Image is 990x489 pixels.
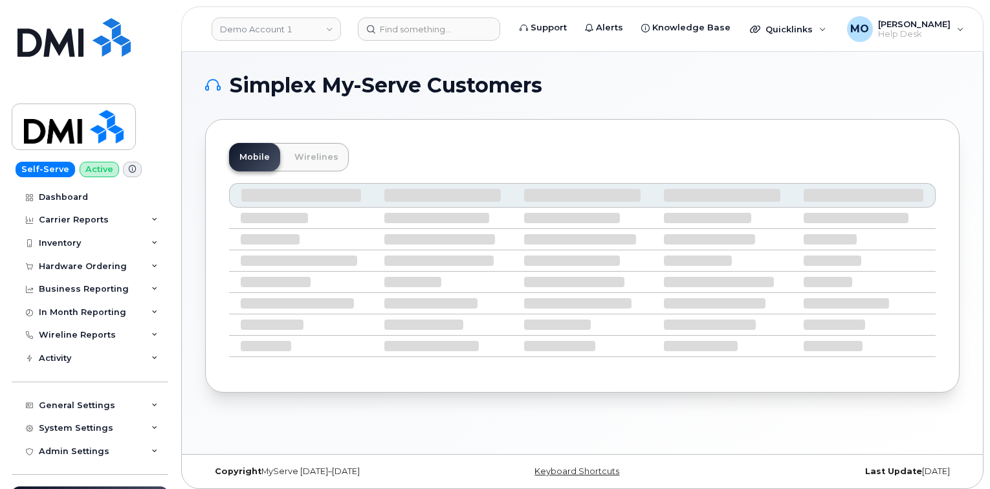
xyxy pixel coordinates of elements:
[708,466,960,477] div: [DATE]
[534,466,619,476] a: Keyboard Shortcuts
[215,466,261,476] strong: Copyright
[230,76,542,95] span: Simplex My-Serve Customers
[284,143,349,171] a: Wirelines
[865,466,922,476] strong: Last Update
[205,466,457,477] div: MyServe [DATE]–[DATE]
[229,143,280,171] a: Mobile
